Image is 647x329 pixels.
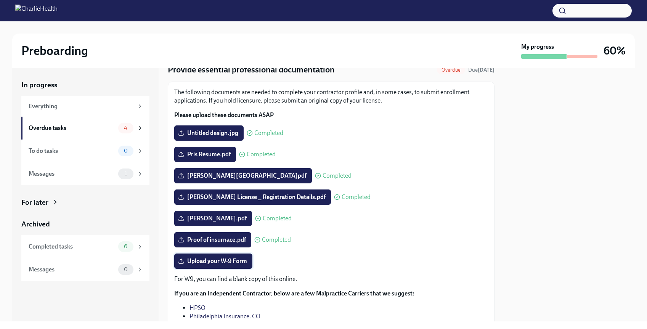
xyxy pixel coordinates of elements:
h2: Preboarding [21,43,88,58]
strong: My progress [521,43,554,51]
a: NASW [189,321,206,328]
span: 0 [119,266,132,272]
strong: [DATE] [478,67,494,73]
span: August 30th, 2025 08:00 [468,66,494,74]
p: For W9, you can find a blank copy of this online. [174,275,488,283]
a: For later [21,197,149,207]
span: 1 [120,171,132,177]
span: Completed [262,237,291,243]
div: For later [21,197,48,207]
label: Proof of insurnace.pdf [174,232,251,247]
span: [PERSON_NAME].pdf [180,215,247,222]
span: Completed [254,130,283,136]
a: Overdue tasks4 [21,117,149,140]
h4: Provide essential professional documentation [168,64,335,75]
span: Upload your W-9 Form [180,257,247,265]
span: Completed [263,215,292,221]
span: [PERSON_NAME][GEOGRAPHIC_DATA]pdf [180,172,307,180]
span: Pris Resume.pdf [180,151,231,158]
a: Philadelphia Insurance. CO [189,313,260,320]
span: Completed [323,173,352,179]
label: Untitled design.jpg [174,125,244,141]
strong: Please upload these documents ASAP [174,111,274,119]
h3: 60% [604,44,626,58]
span: [PERSON_NAME] License _ Registration Details.pdf [180,193,326,201]
label: [PERSON_NAME].pdf [174,211,252,226]
span: 0 [119,148,132,154]
label: [PERSON_NAME] License _ Registration Details.pdf [174,189,331,205]
a: To do tasks0 [21,140,149,162]
a: Messages1 [21,162,149,185]
span: Proof of insurnace.pdf [180,236,246,244]
a: Messages0 [21,258,149,281]
span: 6 [119,244,132,249]
label: Upload your W-9 Form [174,254,252,269]
div: Messages [29,265,115,274]
span: Overdue [437,67,465,73]
a: HPSO [189,304,205,311]
a: In progress [21,80,149,90]
label: [PERSON_NAME][GEOGRAPHIC_DATA]pdf [174,168,312,183]
div: Messages [29,170,115,178]
div: Everything [29,102,133,111]
div: Overdue tasks [29,124,115,132]
span: Due [468,67,494,73]
strong: If you are an Independent Contractor, below are a few Malpractice Carriers that we suggest: [174,290,414,297]
p: The following documents are needed to complete your contractor profile and, in some cases, to sub... [174,88,488,105]
img: CharlieHealth [15,5,58,17]
div: To do tasks [29,147,115,155]
label: Pris Resume.pdf [174,147,236,162]
a: Everything [21,96,149,117]
div: Completed tasks [29,242,115,251]
span: 4 [119,125,132,131]
span: Untitled design.jpg [180,129,238,137]
a: Archived [21,219,149,229]
a: Completed tasks6 [21,235,149,258]
span: Completed [247,151,276,157]
span: Completed [342,194,371,200]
